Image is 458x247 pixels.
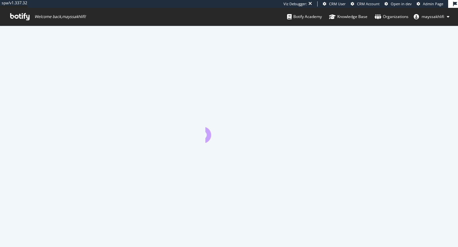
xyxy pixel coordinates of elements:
[357,1,380,6] span: CRM Account
[205,119,253,143] div: animation
[351,1,380,7] a: CRM Account
[329,1,346,6] span: CRM User
[329,13,367,20] div: Knowledge Base
[417,1,443,7] a: Admin Page
[287,13,322,20] div: Botify Academy
[423,1,443,6] span: Admin Page
[287,8,322,26] a: Botify Academy
[385,1,412,7] a: Open in dev
[34,14,86,19] span: Welcome back, mayssakhlifi !
[283,1,307,7] div: Viz Debugger:
[375,13,408,20] div: Organizations
[391,1,412,6] span: Open in dev
[329,8,367,26] a: Knowledge Base
[323,1,346,7] a: CRM User
[408,11,455,22] button: mayssakhlifi
[422,14,444,19] span: mayssakhlifi
[375,8,408,26] a: Organizations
